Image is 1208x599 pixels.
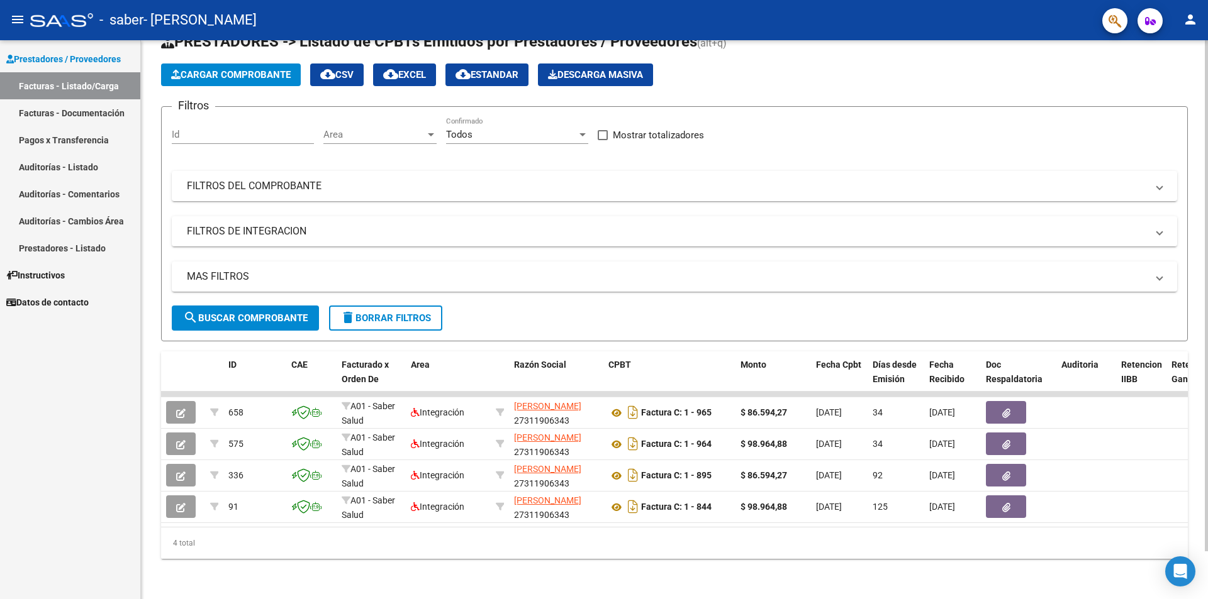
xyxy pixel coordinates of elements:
[383,69,426,80] span: EXCEL
[320,67,335,82] mat-icon: cloud_download
[446,129,473,140] span: Todos
[445,63,528,86] button: Estandar
[291,360,308,370] span: CAE
[873,502,888,512] span: 125
[323,129,425,140] span: Area
[143,6,257,34] span: - [PERSON_NAME]
[514,431,598,457] div: 27311906343
[1165,556,1195,586] div: Open Intercom Messenger
[514,432,581,442] span: [PERSON_NAME]
[342,432,395,457] span: A01 - Saber Salud
[183,312,308,324] span: Buscar Comprobante
[1061,360,1099,370] span: Auditoria
[514,360,566,370] span: Razón Social
[981,351,1056,407] datatable-header-cell: Doc Respaldatoria
[456,67,471,82] mat-icon: cloud_download
[625,497,641,517] i: Descargar documento
[406,351,491,407] datatable-header-cell: Area
[171,69,291,80] span: Cargar Comprobante
[337,351,406,407] datatable-header-cell: Facturado x Orden De
[816,439,842,449] span: [DATE]
[873,439,883,449] span: 34
[223,351,286,407] datatable-header-cell: ID
[697,37,727,49] span: (alt+q)
[172,305,319,331] button: Buscar Comprobante
[514,495,581,505] span: [PERSON_NAME]
[172,171,1177,201] mat-expansion-panel-header: FILTROS DEL COMPROBANTE
[873,470,883,480] span: 92
[641,502,712,512] strong: Factura C: 1 - 844
[411,439,464,449] span: Integración
[411,470,464,480] span: Integración
[228,360,237,370] span: ID
[411,502,464,512] span: Integración
[514,399,598,426] div: 27311906343
[514,493,598,520] div: 27311906343
[373,63,436,86] button: EXCEL
[228,439,243,449] span: 575
[228,470,243,480] span: 336
[811,351,868,407] datatable-header-cell: Fecha Cpbt
[1121,360,1162,384] span: Retencion IIBB
[509,351,603,407] datatable-header-cell: Razón Social
[187,224,1147,238] mat-panel-title: FILTROS DE INTEGRACION
[340,312,431,324] span: Borrar Filtros
[603,351,735,407] datatable-header-cell: CPBT
[172,216,1177,246] mat-expansion-panel-header: FILTROS DE INTEGRACION
[929,407,955,417] span: [DATE]
[329,305,442,331] button: Borrar Filtros
[816,360,861,370] span: Fecha Cpbt
[183,310,198,325] mat-icon: search
[411,407,464,417] span: Integración
[172,261,1177,292] mat-expansion-panel-header: MAS FILTROS
[161,63,301,86] button: Cargar Comprobante
[816,502,842,512] span: [DATE]
[625,465,641,485] i: Descargar documento
[286,351,337,407] datatable-header-cell: CAE
[6,52,121,66] span: Prestadores / Proveedores
[310,63,364,86] button: CSV
[538,63,653,86] button: Descarga Masiva
[873,407,883,417] span: 34
[538,63,653,86] app-download-masive: Descarga masiva de comprobantes (adjuntos)
[613,128,704,143] span: Mostrar totalizadores
[514,401,581,411] span: [PERSON_NAME]
[320,69,354,80] span: CSV
[641,471,712,481] strong: Factura C: 1 - 895
[456,69,518,80] span: Estandar
[741,407,787,417] strong: $ 86.594,27
[868,351,924,407] datatable-header-cell: Días desde Emisión
[641,408,712,418] strong: Factura C: 1 - 965
[548,69,643,80] span: Descarga Masiva
[228,407,243,417] span: 658
[929,470,955,480] span: [DATE]
[10,12,25,27] mat-icon: menu
[342,360,389,384] span: Facturado x Orden De
[383,67,398,82] mat-icon: cloud_download
[161,527,1188,559] div: 4 total
[741,470,787,480] strong: $ 86.594,27
[342,495,395,520] span: A01 - Saber Salud
[929,360,965,384] span: Fecha Recibido
[608,360,631,370] span: CPBT
[873,360,917,384] span: Días desde Emisión
[929,439,955,449] span: [DATE]
[228,502,238,512] span: 91
[1056,351,1116,407] datatable-header-cell: Auditoria
[340,310,355,325] mat-icon: delete
[741,360,766,370] span: Monto
[625,402,641,422] i: Descargar documento
[625,434,641,454] i: Descargar documento
[641,439,712,449] strong: Factura C: 1 - 964
[161,33,697,50] span: PRESTADORES -> Listado de CPBTs Emitidos por Prestadores / Proveedores
[816,470,842,480] span: [DATE]
[1183,12,1198,27] mat-icon: person
[816,407,842,417] span: [DATE]
[99,6,143,34] span: - saber
[1116,351,1166,407] datatable-header-cell: Retencion IIBB
[411,360,430,370] span: Area
[6,295,89,309] span: Datos de contacto
[735,351,811,407] datatable-header-cell: Monto
[986,360,1043,384] span: Doc Respaldatoria
[514,462,598,488] div: 27311906343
